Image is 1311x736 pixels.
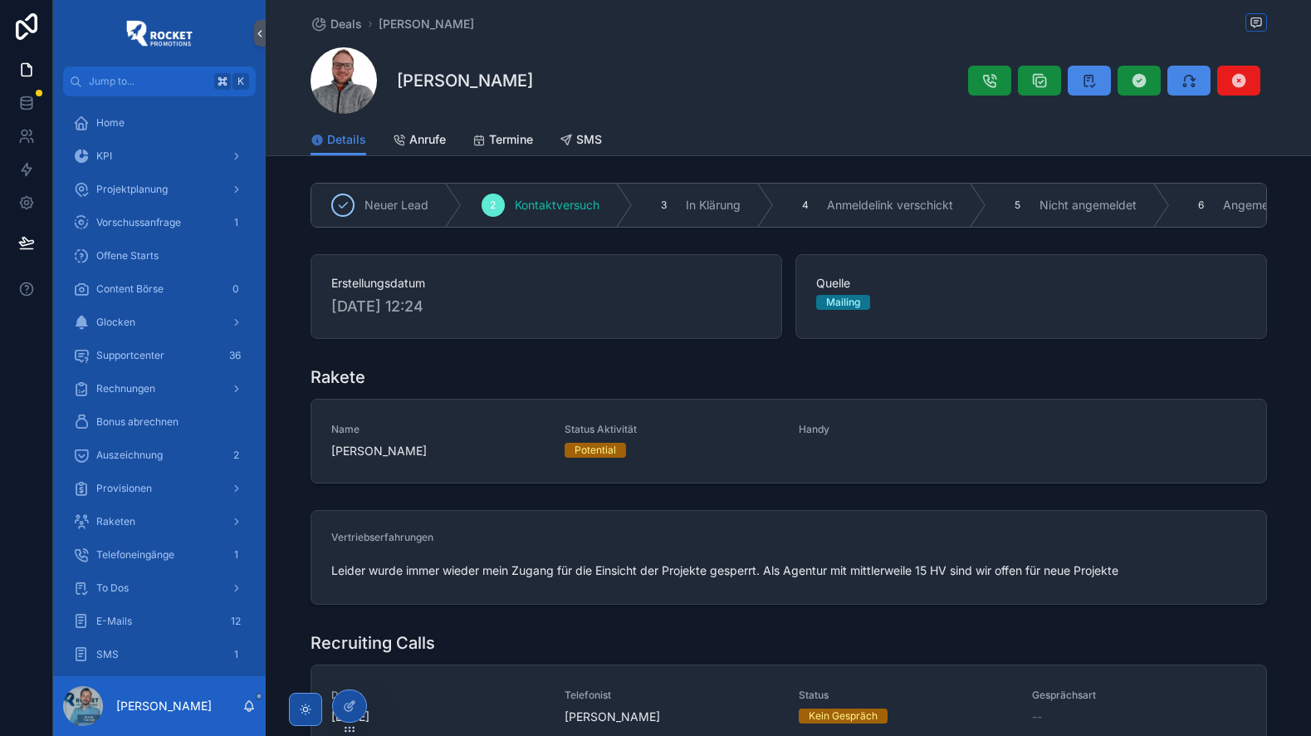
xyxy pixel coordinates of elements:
span: Angemeldet [1223,197,1289,213]
span: Vorschussanfrage [96,216,181,229]
button: Jump to...K [63,66,256,96]
span: Leider wurde immer wieder mein Zugang für die Einsicht der Projekte gesperrt. Als Agentur mit mit... [331,562,1246,579]
span: 2 [490,199,496,212]
a: Anrufe [393,125,446,158]
a: Name[PERSON_NAME]Status AktivitätPotentialHandy [311,400,1266,483]
span: Glocken [96,316,135,329]
span: Erstellungsdatum [331,275,761,292]
span: Name [331,423,545,436]
a: Rechnungen [63,374,256,404]
a: Termine [472,125,533,158]
a: Offene Starts [63,241,256,271]
a: Content Börse0 [63,274,256,304]
h1: [PERSON_NAME] [397,69,533,92]
span: Telefoneingänge [96,548,174,562]
div: scrollable content [53,96,266,676]
span: Deals [330,16,362,32]
div: 36 [224,346,246,366]
div: 2 [226,445,246,465]
span: Rechnungen [96,382,155,395]
span: 6 [1198,199,1204,212]
span: Handy [799,423,1013,436]
a: To Dos [63,573,256,603]
div: 1 [226,645,246,665]
a: Telefoneingänge1 [63,540,256,570]
span: Bonus abrechnen [96,415,179,429]
span: E-Mails [96,615,132,628]
span: [DATE] [331,709,545,725]
span: -- [1032,709,1042,725]
span: Offene Starts [96,249,159,263]
span: Telefonist [565,689,779,702]
a: Glocken [63,307,256,337]
a: Raketen [63,507,256,537]
span: Projektplanung [96,183,168,196]
span: To Dos [96,581,129,595]
a: Home [63,108,256,138]
div: 1 [226,545,246,565]
span: Jump to... [89,75,208,88]
span: Content Börse [96,282,164,296]
div: 1 [226,213,246,233]
span: 4 [802,199,809,212]
a: Bonus abrechnen [63,407,256,437]
a: Vorschussanfrage1 [63,208,256,238]
span: Neuer Lead [364,197,428,213]
div: 0 [226,279,246,299]
span: Quelle [816,275,1246,292]
span: Nicht angemeldet [1040,197,1137,213]
span: Status Aktivität [565,423,779,436]
a: SMS [560,125,602,158]
span: Gesprächsart [1032,689,1246,702]
span: Datum [331,689,545,702]
span: [PERSON_NAME] [565,709,660,725]
a: Details [311,125,366,156]
span: Raketen [96,515,135,528]
a: SMS1 [63,640,256,670]
span: [DATE] 12:24 [331,295,761,318]
span: Termine [489,131,533,148]
span: Supportcenter [96,349,164,362]
span: 3 [661,199,667,212]
h1: Recruiting Calls [311,631,435,655]
span: Anmeldelink verschickt [827,197,953,213]
p: [PERSON_NAME] [116,698,212,714]
a: [PERSON_NAME] [379,16,474,32]
span: Status [799,689,1013,702]
h1: Rakete [311,366,365,389]
a: E-Mails12 [63,606,256,636]
span: In Klärung [686,197,741,213]
span: KPI [96,150,112,163]
span: Provisionen [96,482,152,495]
div: Mailing [826,295,860,310]
span: Vertriebserfahrungen [331,531,433,543]
span: Details [327,131,366,148]
span: Home [96,116,125,130]
div: Kein Gespräch [809,709,878,724]
a: Provisionen [63,473,256,503]
a: KPI [63,141,256,171]
span: K [234,75,247,88]
img: App logo [126,20,193,47]
span: SMS [576,131,602,148]
span: SMS [96,648,119,661]
span: Kontaktversuch [515,197,599,213]
a: Auszeichnung2 [63,440,256,470]
div: Potential [575,443,616,458]
div: 12 [226,611,246,631]
span: Auszeichnung [96,449,163,462]
span: 5 [1015,199,1020,212]
span: [PERSON_NAME] [331,443,545,459]
a: Deals [311,16,362,32]
a: Supportcenter36 [63,341,256,370]
a: Projektplanung [63,174,256,204]
span: Anrufe [409,131,446,148]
